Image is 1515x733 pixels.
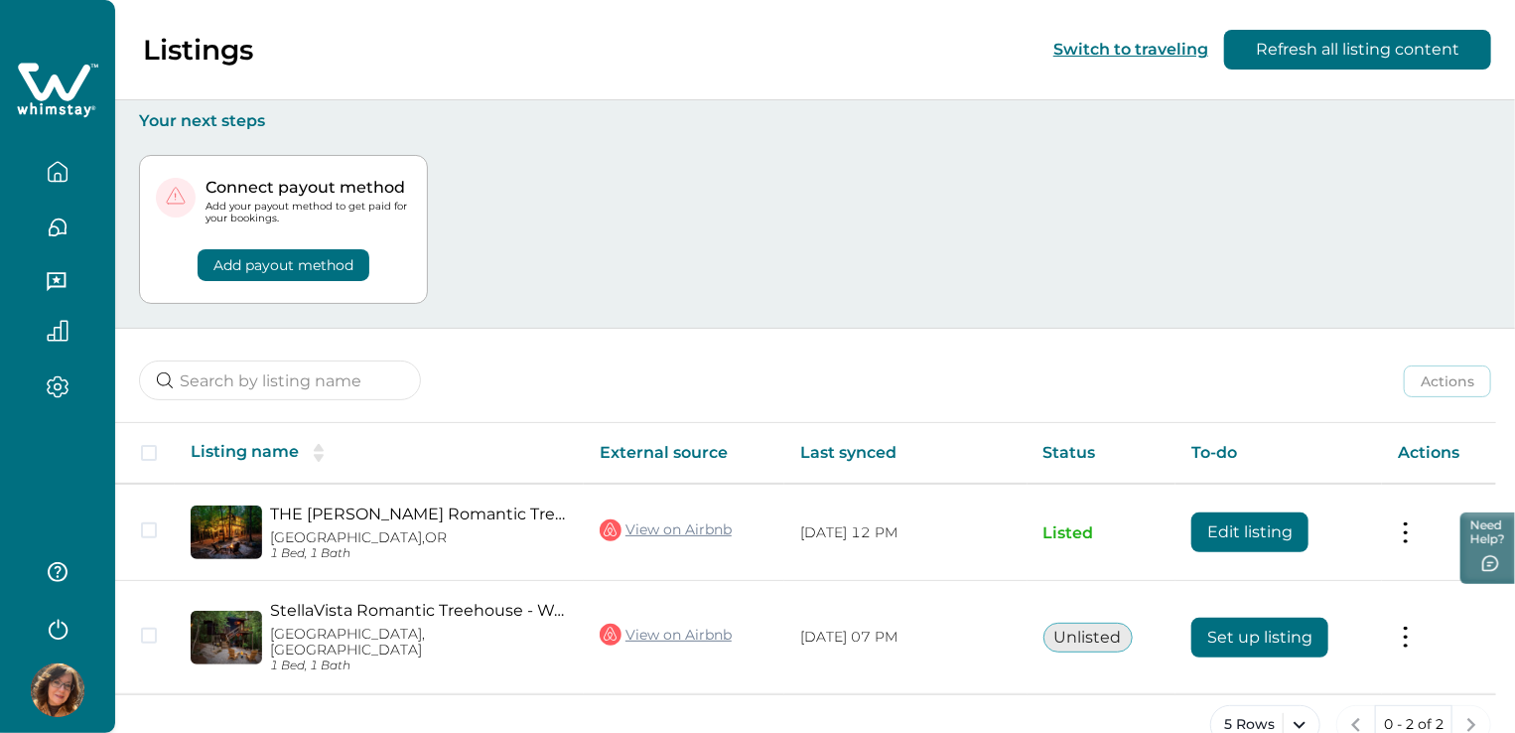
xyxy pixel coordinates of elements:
[1224,30,1491,70] button: Refresh all listing content
[191,611,262,664] img: propertyImage_StellaVista Romantic Treehouse - Waterfall Feature
[270,505,568,523] a: THE [PERSON_NAME] Romantic Treehouse - Outdoor Shower
[270,626,568,660] p: [GEOGRAPHIC_DATA], [GEOGRAPHIC_DATA]
[198,249,369,281] button: Add payout method
[206,201,411,224] p: Add your payout method to get paid for your bookings.
[1053,40,1208,59] button: Switch to traveling
[600,622,732,648] a: View on Airbnb
[1382,423,1496,484] th: Actions
[1175,423,1382,484] th: To-do
[139,361,421,400] input: Search by listing name
[270,529,568,546] p: [GEOGRAPHIC_DATA], OR
[1191,618,1328,658] button: Set up listing
[270,546,568,561] p: 1 Bed, 1 Bath
[191,506,262,559] img: propertyImage_THE BELLA LUNA Romantic Treehouse - Outdoor Shower
[600,517,732,543] a: View on Airbnb
[584,423,784,484] th: External source
[175,423,584,484] th: Listing name
[31,663,84,717] img: Whimstay Host
[1043,523,1160,543] p: Listed
[1043,623,1133,653] button: Unlisted
[143,33,253,67] p: Listings
[1191,513,1308,552] button: Edit listing
[1028,423,1175,484] th: Status
[800,523,1012,543] p: [DATE] 12 PM
[299,443,339,463] button: sorting
[784,423,1028,484] th: Last synced
[800,628,1012,648] p: [DATE] 07 PM
[270,659,568,673] p: 1 Bed, 1 Bath
[270,601,568,620] a: StellaVista Romantic Treehouse - Waterfall Feature
[139,111,1491,131] p: Your next steps
[206,178,411,198] p: Connect payout method
[1404,366,1491,397] button: Actions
